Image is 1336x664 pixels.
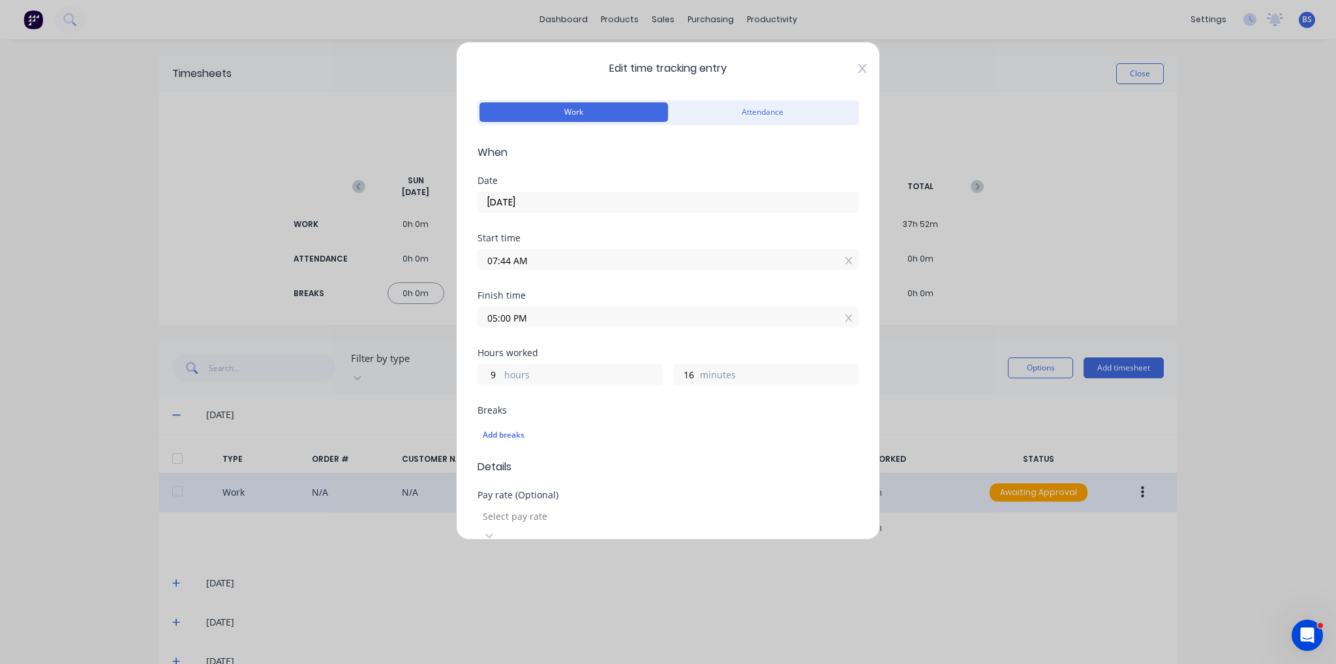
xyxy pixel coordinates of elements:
span: Details [478,459,858,475]
button: Attendance [668,102,857,122]
div: Add breaks [483,427,853,444]
label: minutes [700,368,858,384]
div: Finish time [478,291,858,300]
div: Pay rate (Optional) [478,490,858,500]
label: hours [504,368,662,384]
div: Hours worked [478,348,858,357]
input: 0 [478,365,501,384]
input: 0 [674,365,697,384]
button: Work [479,102,668,122]
div: Date [478,176,858,185]
div: Breaks [478,406,858,415]
iframe: Intercom live chat [1292,620,1323,651]
div: Start time [478,234,858,243]
span: Edit time tracking entry [478,61,858,76]
span: When [478,145,858,160]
